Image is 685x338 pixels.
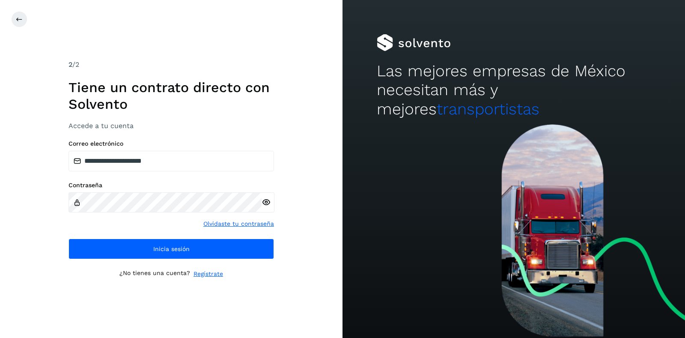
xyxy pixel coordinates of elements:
[377,62,651,119] h2: Las mejores empresas de México necesitan más y mejores
[203,219,274,228] a: Olvidaste tu contraseña
[68,140,274,147] label: Correo electrónico
[68,182,274,189] label: Contraseña
[68,239,274,259] button: Inicia sesión
[153,246,190,252] span: Inicia sesión
[194,269,223,278] a: Regístrate
[68,79,274,112] h1: Tiene un contrato directo con Solvento
[68,60,72,69] span: 2
[68,122,274,130] h3: Accede a tu cuenta
[119,269,190,278] p: ¿No tienes una cuenta?
[437,100,539,118] span: transportistas
[68,60,274,70] div: /2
